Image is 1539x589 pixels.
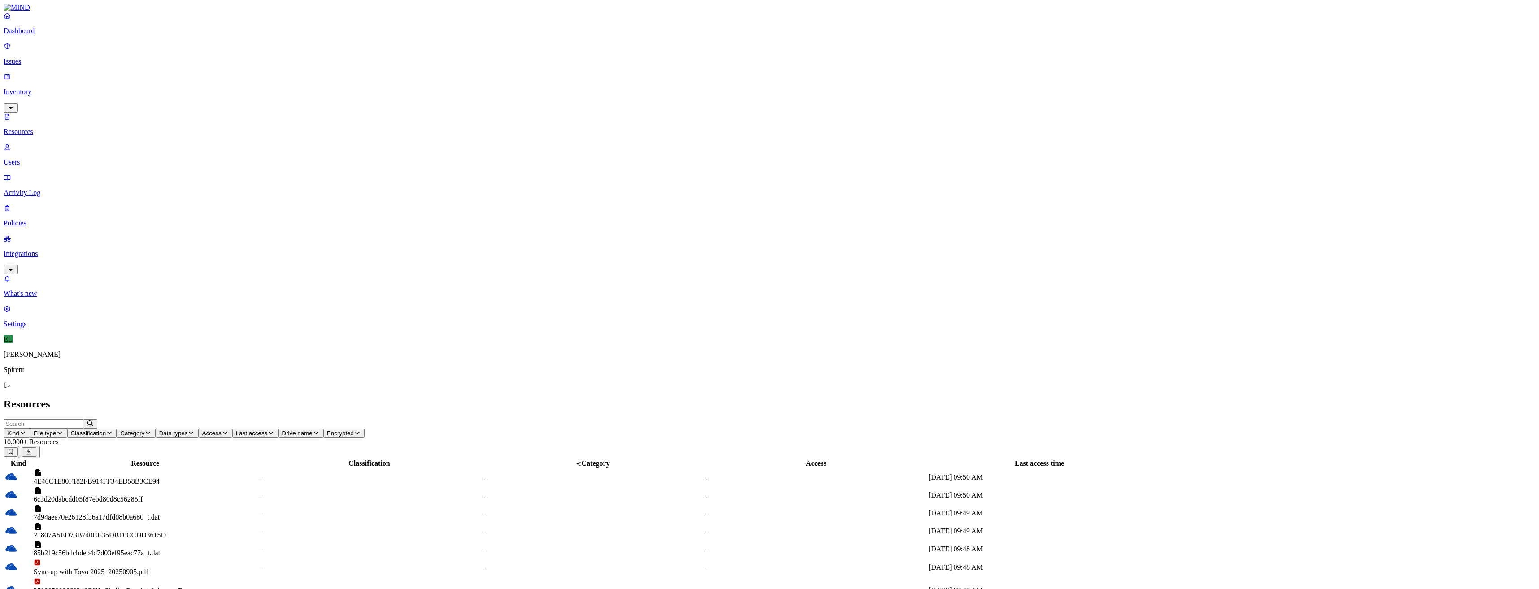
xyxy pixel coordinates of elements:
p: Users [4,158,1535,166]
span: Category [582,459,610,467]
span: [DATE] 09:48 AM [929,563,983,571]
div: 21807A5ED73B740CE35DBF0CCDD3615D [34,531,256,539]
span: – [482,473,486,481]
span: – [705,509,709,517]
img: onedrive [5,488,17,501]
input: Search [4,419,83,429]
span: Classification [71,430,106,437]
span: Last access [236,430,267,437]
span: – [258,527,262,535]
span: – [705,545,709,553]
span: Data types [159,430,188,437]
span: – [258,563,262,571]
img: adobe-pdf [34,559,41,566]
span: – [705,473,709,481]
p: [PERSON_NAME] [4,351,1535,359]
p: Issues [4,57,1535,65]
img: onedrive [5,542,17,554]
span: – [258,509,262,517]
a: Integrations [4,234,1535,273]
h2: Resources [4,398,1535,410]
span: Drive name [282,430,313,437]
div: 7d94aee70e26128f36a17dfd08b0a680_t.dat [34,513,256,521]
img: adobe-pdf [34,578,41,585]
a: Activity Log [4,173,1535,197]
img: onedrive [5,524,17,537]
span: [DATE] 09:49 AM [929,527,983,535]
span: Kind [7,430,19,437]
span: [DATE] 09:48 AM [929,545,983,553]
p: What's new [4,290,1535,298]
img: onedrive [5,506,17,519]
p: Policies [4,219,1535,227]
span: – [482,563,486,571]
a: Issues [4,42,1535,65]
div: Access [705,459,927,468]
a: What's new [4,274,1535,298]
div: Last access time [929,459,1150,468]
span: – [482,527,486,535]
img: onedrive [5,470,17,483]
p: Inventory [4,88,1535,96]
span: Category [120,430,144,437]
p: Spirent [4,366,1535,374]
div: Resource [34,459,256,468]
a: Settings [4,305,1535,328]
div: 4E40C1E80F182FB914FF34ED58B3CE94 [34,477,256,485]
p: Settings [4,320,1535,328]
span: [DATE] 09:50 AM [929,491,983,499]
span: – [705,563,709,571]
div: 6c3d20dabcdd05f87ebd80d8c56285ff [34,495,256,503]
span: – [705,491,709,499]
span: EL [4,335,13,343]
p: Resources [4,128,1535,136]
div: Sync-up with Toyo 2025_20250905.pdf [34,568,256,576]
p: Activity Log [4,189,1535,197]
span: Encrypted [327,430,354,437]
span: – [258,545,262,553]
a: MIND [4,4,1535,12]
p: Integrations [4,250,1535,258]
span: – [482,491,486,499]
div: Kind [5,459,32,468]
span: [DATE] 09:50 AM [929,473,983,481]
a: Users [4,143,1535,166]
span: – [258,491,262,499]
a: Policies [4,204,1535,227]
span: File type [34,430,56,437]
a: Inventory [4,73,1535,111]
span: Access [202,430,222,437]
span: – [482,545,486,553]
span: 10,000+ Resources [4,438,59,446]
a: Dashboard [4,12,1535,35]
img: onedrive [5,560,17,573]
div: Classification [258,459,480,468]
a: Resources [4,113,1535,136]
div: 85b219c56bdcbdeb4d7d03ef95eac77a_t.dat [34,549,256,557]
span: – [705,527,709,535]
span: – [482,509,486,517]
img: MIND [4,4,30,12]
span: [DATE] 09:49 AM [929,509,983,517]
span: – [258,473,262,481]
p: Dashboard [4,27,1535,35]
